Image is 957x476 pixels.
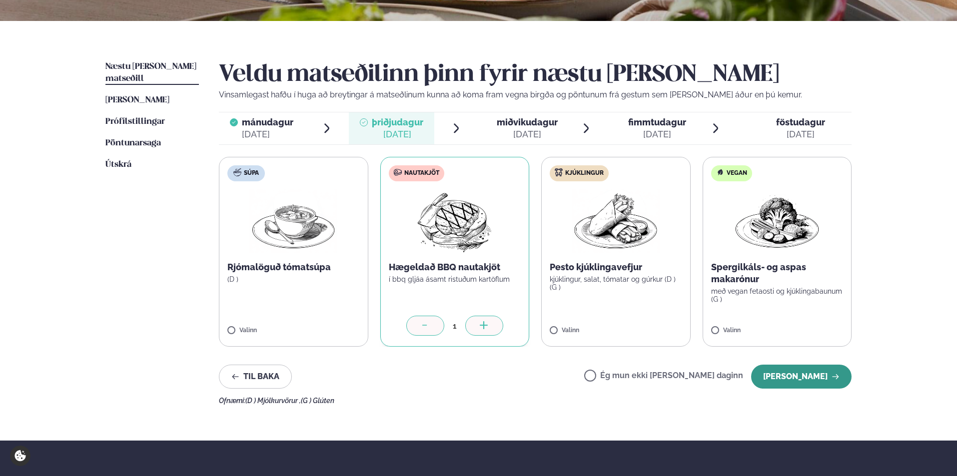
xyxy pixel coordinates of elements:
span: Næstu [PERSON_NAME] matseðill [105,62,196,83]
span: fimmtudagur [628,117,686,127]
div: [DATE] [372,128,423,140]
button: [PERSON_NAME] [751,365,852,389]
img: beef.svg [394,168,402,176]
span: Vegan [727,169,747,177]
img: Beef-Meat.png [410,189,499,253]
a: Útskrá [105,159,131,171]
div: [DATE] [628,128,686,140]
span: Pöntunarsaga [105,139,161,147]
h2: Veldu matseðilinn þinn fyrir næstu [PERSON_NAME] [219,61,852,89]
p: Spergilkáls- og aspas makarónur [711,261,844,285]
span: (G ) Glúten [301,397,334,405]
span: Súpa [244,169,259,177]
span: föstudagur [776,117,825,127]
div: [DATE] [497,128,558,140]
p: með vegan fetaosti og kjúklingabaunum (G ) [711,287,844,303]
img: Soup.png [249,189,337,253]
a: Cookie settings [10,446,30,466]
p: Vinsamlegast hafðu í huga að breytingar á matseðlinum kunna að koma fram vegna birgða og pöntunum... [219,89,852,101]
div: [DATE] [242,128,293,140]
span: Nautakjöt [404,169,439,177]
span: miðvikudagur [497,117,558,127]
span: Prófílstillingar [105,117,165,126]
a: [PERSON_NAME] [105,94,169,106]
span: (D ) Mjólkurvörur , [245,397,301,405]
button: Til baka [219,365,292,389]
p: (D ) [227,275,360,283]
a: Prófílstillingar [105,116,165,128]
span: mánudagur [242,117,293,127]
span: Útskrá [105,160,131,169]
img: Vegan.png [733,189,821,253]
p: kjúklingur, salat, tómatar og gúrkur (D ) (G ) [550,275,682,291]
div: 1 [444,320,465,332]
img: chicken.svg [555,168,563,176]
p: Hægeldað BBQ nautakjöt [389,261,521,273]
div: Ofnæmi: [219,397,852,405]
span: [PERSON_NAME] [105,96,169,104]
a: Næstu [PERSON_NAME] matseðill [105,61,199,85]
p: Pesto kjúklingavefjur [550,261,682,273]
span: Kjúklingur [565,169,604,177]
a: Pöntunarsaga [105,137,161,149]
p: í bbq gljáa ásamt ristuðum kartöflum [389,275,521,283]
p: Rjómalöguð tómatsúpa [227,261,360,273]
div: [DATE] [776,128,825,140]
img: soup.svg [233,168,241,176]
img: Wraps.png [572,189,660,253]
span: þriðjudagur [372,117,423,127]
img: Vegan.svg [716,168,724,176]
